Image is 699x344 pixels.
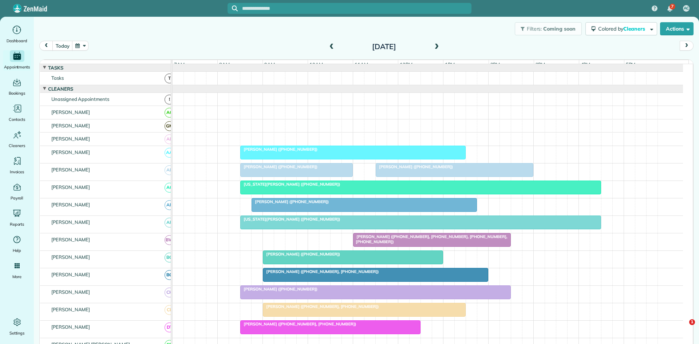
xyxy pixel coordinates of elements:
span: Dashboard [7,37,27,44]
span: Bookings [9,90,25,97]
span: Cleaners [623,25,647,32]
a: Cleaners [3,129,31,149]
span: AF [165,200,174,210]
span: Contacts [9,116,25,123]
span: 12pm [398,62,414,67]
span: GM [165,121,174,131]
span: [PERSON_NAME] ([PHONE_NUMBER]) [375,164,453,169]
span: [PERSON_NAME] [50,254,92,260]
span: 1 [689,319,695,325]
span: BG [165,270,174,280]
span: [PERSON_NAME] [50,307,92,312]
a: Help [3,234,31,254]
span: [PERSON_NAME] ([PHONE_NUMBER], [PHONE_NUMBER]) [262,304,379,309]
span: Reports [10,221,24,228]
span: [PERSON_NAME] [50,136,92,142]
span: 10am [308,62,324,67]
span: [US_STATE][PERSON_NAME] ([PHONE_NUMBER]) [240,217,340,222]
span: [PERSON_NAME] ([PHONE_NUMBER], [PHONE_NUMBER], [PHONE_NUMBER], [PHONE_NUMBER]) [353,234,507,244]
span: More [12,273,21,280]
span: [PERSON_NAME] [50,184,92,190]
span: AF [165,218,174,228]
span: Invoices [10,168,24,175]
span: [PERSON_NAME] [50,324,92,330]
span: [PERSON_NAME] ([PHONE_NUMBER], [PHONE_NUMBER]) [240,321,356,327]
span: 5pm [624,62,637,67]
span: [PERSON_NAME] [50,123,92,128]
span: Help [13,247,21,254]
span: 7am [173,62,186,67]
span: BC [165,253,174,262]
span: AB [165,165,174,175]
span: [PERSON_NAME] [50,167,92,173]
h2: [DATE] [339,43,430,51]
a: Payroll [3,181,31,202]
svg: Focus search [232,5,238,11]
button: Colored byCleaners [585,22,657,35]
span: [PERSON_NAME] [50,272,92,277]
button: next [680,41,694,51]
iframe: Intercom live chat [674,319,692,337]
span: ! [165,95,174,104]
span: Cleaners [47,86,75,92]
span: 4pm [579,62,592,67]
a: Reports [3,207,31,228]
span: AC [684,5,689,11]
span: [US_STATE][PERSON_NAME] ([PHONE_NUMBER]) [240,182,340,187]
button: prev [39,41,53,51]
span: [PERSON_NAME] [50,289,92,295]
span: BW [165,235,174,245]
span: [PERSON_NAME] [50,109,92,115]
span: AC [165,183,174,193]
span: Unassigned Appointments [50,96,111,102]
span: [PERSON_NAME] [50,149,92,155]
span: [PERSON_NAME] ([PHONE_NUMBER]) [251,199,329,204]
span: AA [165,148,174,158]
span: [PERSON_NAME] ([PHONE_NUMBER]) [240,286,318,292]
span: 2pm [489,62,502,67]
span: T [165,74,174,83]
span: 8am [218,62,231,67]
span: [PERSON_NAME] ([PHONE_NUMBER]) [262,252,340,257]
span: Coming soon [543,25,576,32]
span: 11am [353,62,370,67]
div: 7 unread notifications [662,1,678,17]
span: [PERSON_NAME] [50,202,92,207]
span: Appointments [4,63,30,71]
span: Payroll [11,194,24,202]
a: Dashboard [3,24,31,44]
span: [PERSON_NAME] ([PHONE_NUMBER], [PHONE_NUMBER]) [262,269,379,274]
a: Bookings [3,76,31,97]
span: Filters: [527,25,542,32]
a: Settings [3,316,31,337]
button: Focus search [228,5,238,11]
span: CH [165,288,174,297]
span: Cleaners [9,142,25,149]
button: today [52,41,72,51]
a: Appointments [3,50,31,71]
span: Tasks [47,65,65,71]
span: Colored by [598,25,648,32]
span: 7 [671,4,674,9]
span: [PERSON_NAME] [50,237,92,242]
span: Settings [9,329,25,337]
span: [PERSON_NAME] [50,219,92,225]
span: CL [165,305,174,315]
span: 9am [263,62,276,67]
span: DT [165,323,174,332]
span: 3pm [534,62,547,67]
a: Invoices [3,155,31,175]
span: 1pm [443,62,456,67]
span: AC [165,108,174,118]
span: AB [165,134,174,144]
a: Contacts [3,103,31,123]
span: [PERSON_NAME] ([PHONE_NUMBER]) [240,164,318,169]
span: [PERSON_NAME] ([PHONE_NUMBER]) [240,147,318,152]
span: Tasks [50,75,65,81]
button: Actions [660,22,694,35]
